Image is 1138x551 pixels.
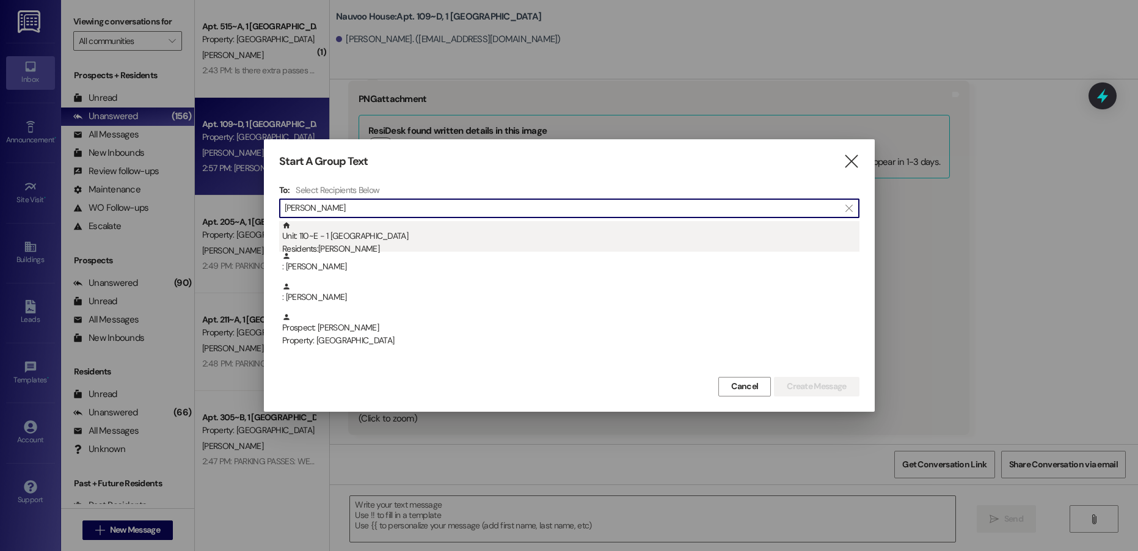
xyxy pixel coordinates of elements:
div: Prospect: [PERSON_NAME] [282,313,859,348]
button: Clear text [839,199,859,217]
i:  [845,203,852,213]
h4: Select Recipients Below [296,184,379,195]
div: Residents: [PERSON_NAME] [282,243,859,255]
div: Property: [GEOGRAPHIC_DATA] [282,334,859,347]
div: Unit: 110~E - 1 [GEOGRAPHIC_DATA] [282,221,859,256]
div: : [PERSON_NAME] [282,282,859,304]
h3: To: [279,184,290,195]
input: Search for any contact or apartment [285,200,839,217]
i:  [843,155,859,168]
span: Cancel [731,380,758,393]
h3: Start A Group Text [279,155,368,169]
div: : [PERSON_NAME] [282,252,859,273]
div: Unit: 110~E - 1 [GEOGRAPHIC_DATA]Residents:[PERSON_NAME] [279,221,859,252]
button: Create Message [774,377,859,396]
div: : [PERSON_NAME] [279,252,859,282]
div: Prospect: [PERSON_NAME]Property: [GEOGRAPHIC_DATA] [279,313,859,343]
span: Create Message [787,380,846,393]
div: : [PERSON_NAME] [279,282,859,313]
button: Cancel [718,377,771,396]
